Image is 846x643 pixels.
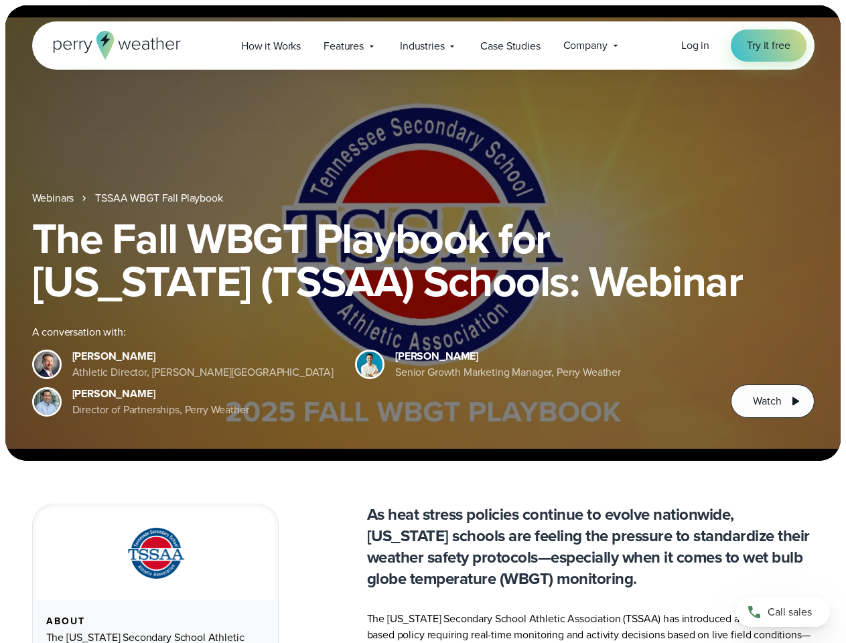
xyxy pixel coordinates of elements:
[395,364,621,380] div: Senior Growth Marketing Manager, Perry Weather
[469,32,551,60] a: Case Studies
[72,386,249,402] div: [PERSON_NAME]
[731,29,806,62] a: Try it free
[681,38,709,54] a: Log in
[395,348,621,364] div: [PERSON_NAME]
[34,352,60,377] img: Brian Wyatt
[32,190,74,206] a: Webinars
[241,38,301,54] span: How it Works
[32,324,710,340] div: A conversation with:
[95,190,222,206] a: TSSAA WBGT Fall Playbook
[32,217,815,303] h1: The Fall WBGT Playbook for [US_STATE] (TSSAA) Schools: Webinar
[72,402,249,418] div: Director of Partnerships, Perry Weather
[46,616,265,627] div: About
[681,38,709,53] span: Log in
[400,38,444,54] span: Industries
[768,604,812,620] span: Call sales
[72,364,334,380] div: Athletic Director, [PERSON_NAME][GEOGRAPHIC_DATA]
[111,523,200,584] img: TSSAA-Tennessee-Secondary-School-Athletic-Association.svg
[357,352,382,377] img: Spencer Patton, Perry Weather
[480,38,540,54] span: Case Studies
[736,597,830,627] a: Call sales
[731,384,814,418] button: Watch
[230,32,312,60] a: How it Works
[34,389,60,415] img: Jeff Wood
[563,38,608,54] span: Company
[324,38,364,54] span: Features
[753,393,781,409] span: Watch
[367,504,815,589] p: As heat stress policies continue to evolve nationwide, [US_STATE] schools are feeling the pressur...
[32,190,815,206] nav: Breadcrumb
[72,348,334,364] div: [PERSON_NAME]
[747,38,790,54] span: Try it free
